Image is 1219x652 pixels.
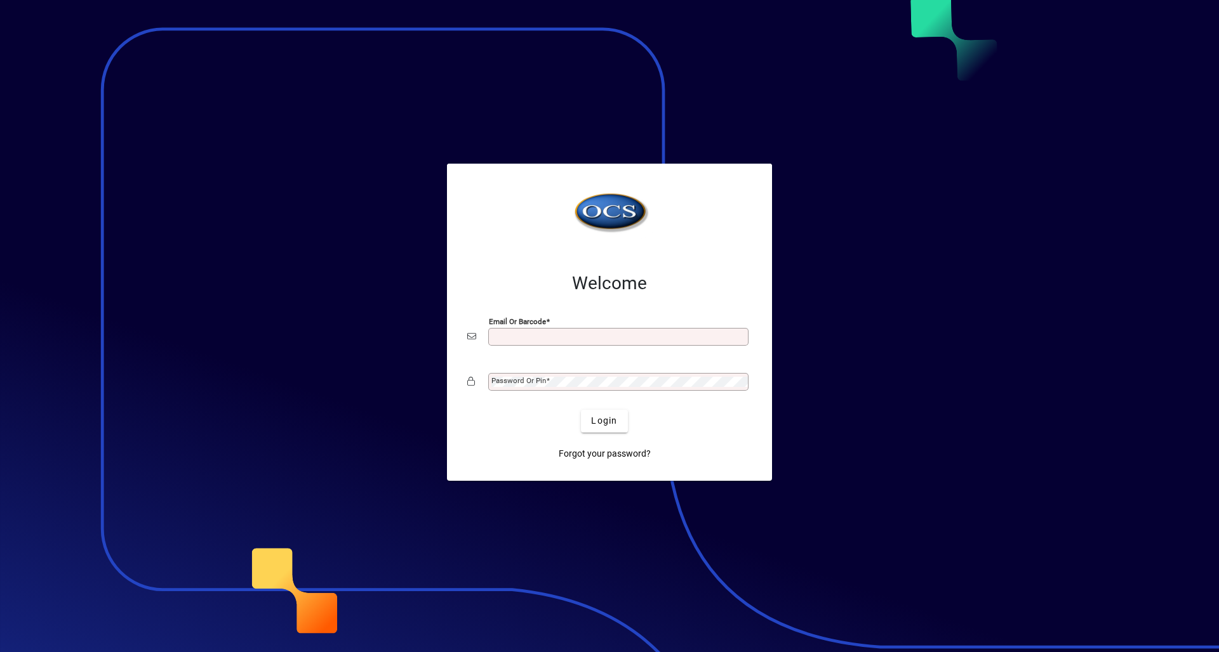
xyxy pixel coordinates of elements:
[559,447,651,460] span: Forgot your password?
[591,414,617,427] span: Login
[554,443,656,466] a: Forgot your password?
[491,376,546,385] mat-label: Password or Pin
[581,410,627,433] button: Login
[467,273,752,294] h2: Welcome
[489,316,546,325] mat-label: Email or Barcode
